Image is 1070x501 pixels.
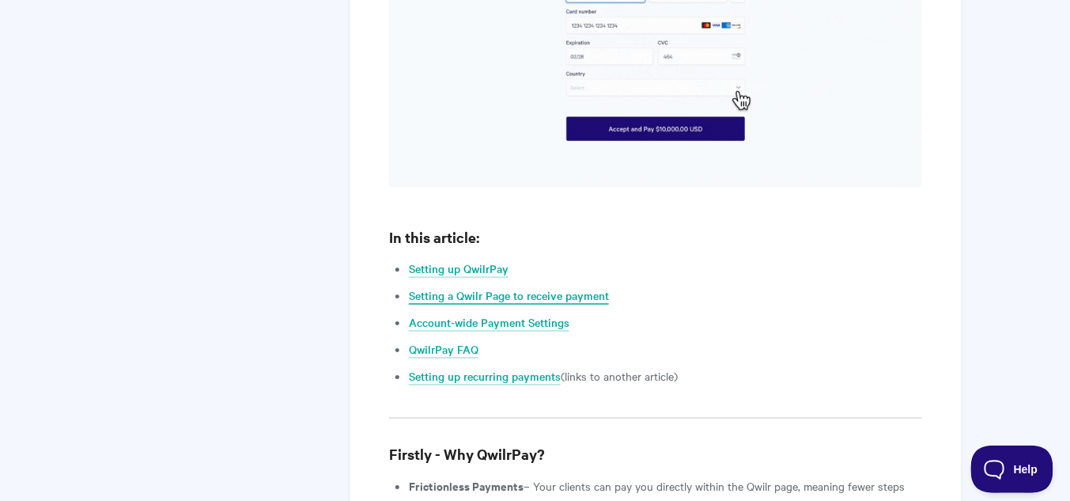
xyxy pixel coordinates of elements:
[971,446,1054,493] iframe: Toggle Customer Support
[389,443,921,465] h3: Firstly - Why QwilrPay?
[409,260,509,278] a: Setting up QwilrPay
[409,477,524,494] strong: Frictionless Payments
[389,227,479,247] b: In this article:
[409,287,609,305] a: Setting a Qwilr Page to receive payment
[409,341,478,359] a: QwilrPay FAQ
[409,366,921,385] li: (links to another article)
[409,314,569,332] a: Account-wide Payment Settings
[409,368,561,385] a: Setting up recurring payments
